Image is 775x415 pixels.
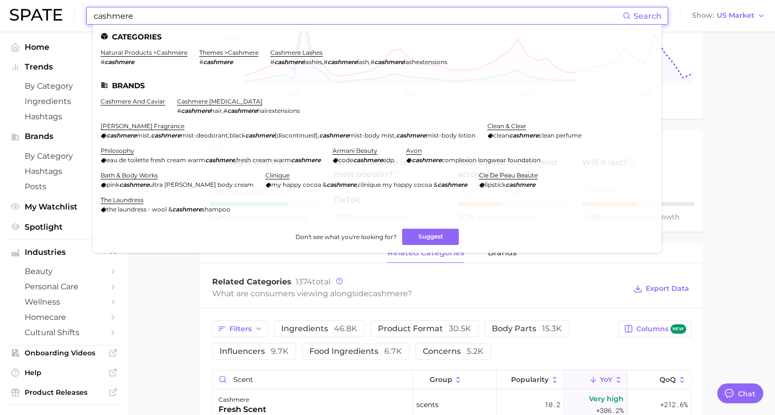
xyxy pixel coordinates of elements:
[25,112,104,121] span: Hashtags
[257,107,300,114] span: hairextensions
[8,310,120,325] a: homecare
[177,107,181,114] span: #
[107,181,119,188] span: pink
[101,81,654,90] li: Brands
[25,297,104,307] span: wellness
[25,248,104,257] span: Industries
[105,58,134,66] em: cashmere
[353,156,383,164] em: cashmere
[426,132,476,139] span: mist-body lotion
[670,324,686,334] span: new
[374,58,404,66] em: cashmere
[646,284,689,293] span: Export Data
[177,107,300,114] div: ,
[690,9,768,22] button: ShowUS Market
[542,324,562,333] span: 15.3k
[544,399,560,411] span: 10.2
[493,132,509,139] span: clean
[271,346,289,356] span: 9.7k
[213,370,412,389] input: Search in cashmere
[327,181,356,188] em: cashmere
[8,129,120,144] button: Brands
[25,282,104,291] span: personal care
[349,132,395,139] span: mist-body mist
[203,58,233,66] em: cashmere
[25,388,104,397] span: Product Releases
[429,376,452,383] span: group
[369,289,407,298] span: cashmere
[8,78,120,94] a: by Category
[25,348,104,357] span: Onboarding Videos
[332,147,377,154] a: armani beauty
[107,206,172,213] span: the laundress - wool &
[8,164,120,179] a: Hashtags
[636,324,686,334] span: Columns
[449,324,471,333] span: 30.5k
[378,325,471,333] span: product format
[8,179,120,194] a: Posts
[199,58,203,66] span: #
[229,325,252,333] span: Filters
[328,58,357,66] em: cashmere
[25,81,104,91] span: by Category
[692,13,714,18] span: Show
[600,376,612,383] span: YoY
[660,376,676,383] span: QoQ
[304,58,322,66] span: lashes
[485,181,506,188] span: lipstick
[101,132,476,139] div: , , , ,
[423,347,483,355] span: concerns
[25,97,104,106] span: Ingredients
[589,393,624,405] span: Very high
[25,182,104,191] span: Posts
[412,156,442,164] em: cashmere
[25,151,104,161] span: by Category
[8,94,120,109] a: Ingredients
[25,132,104,141] span: Brands
[101,33,654,41] li: Categories
[8,245,120,260] button: Industries
[564,370,627,389] button: YoY
[717,13,754,18] span: US Market
[25,167,104,176] span: Hashtags
[151,132,181,139] em: cashmere
[479,172,538,179] a: cle de peau beaute
[107,132,136,139] em: cashmere
[25,222,104,232] span: Spotlight
[202,206,230,213] span: shampoo
[25,63,104,71] span: Trends
[506,181,535,188] em: cashmere
[660,399,687,411] span: +212.6%
[172,206,202,213] em: cashmere
[358,181,438,188] span: clinique my happy cocoa &
[93,7,623,24] input: Search here for a brand, industry, or ingredient
[25,202,104,211] span: My Watchlist
[25,328,104,337] span: cultural shifts
[212,287,627,300] div: What are consumers viewing alongside ?
[370,58,374,66] span: #
[8,148,120,164] a: by Category
[497,370,564,389] button: Popularity
[619,320,691,337] button: Columnsnew
[236,156,291,164] span: fresh cream warm
[274,58,304,66] em: cashmere
[338,156,353,164] span: code
[101,98,165,105] a: cashmere and caviar
[627,370,691,389] button: QoQ
[25,312,104,322] span: homecare
[8,199,120,214] a: My Watchlist
[107,156,205,164] span: eau de toilette fresh cream warm
[8,279,120,294] a: personal care
[467,346,483,356] span: 5.2k
[487,122,526,130] a: clean & clear
[275,132,318,139] span: [discontinued]
[8,346,120,360] a: Onboarding Videos
[631,282,691,296] button: Export Data
[265,172,290,179] a: clinique
[212,277,292,286] span: Related Categories
[295,277,331,286] span: total
[149,181,254,188] span: ultra [PERSON_NAME] body cream
[25,267,104,276] span: beauty
[383,156,394,164] span: edp
[8,294,120,310] a: wellness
